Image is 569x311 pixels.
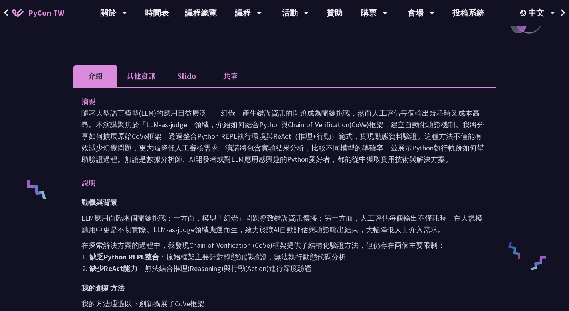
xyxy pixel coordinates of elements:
[12,9,24,17] img: Home icon of PyCon TW 2025
[208,65,252,87] li: 共筆
[81,239,488,251] p: 在探索解決方案的過程中，我發現Chain of Verification (CoVe)框架提供了結構化驗證方法，但仍存在兩個主要限制：
[520,10,528,16] img: Locale Icon
[81,177,472,189] p: 說明
[28,7,64,19] span: PyCon TW
[89,264,137,273] strong: 缺少ReAct能力
[89,252,159,261] strong: 缺乏Python REPL整合
[81,107,488,165] p: 隨著大型語言模型(LLM)的應用日益廣泛，「幻覺」產生錯誤資訊的問題成為關鍵挑戰，然而人工評估每個輸出既耗時又成本高昂。本演講聚焦於「LLM-as-judge」領域，介紹如何結合Python與C...
[165,65,208,87] li: Slido
[81,298,488,309] p: 我的方法通過以下創新擴展了CoVe框架：
[81,96,472,107] p: 摘要
[81,212,488,235] p: LLM應用面臨兩個關鍵挑戰：一方面，模型「幻覺」問題導致錯誤資訊傳播；另一方面，人工評估每個輸出不僅耗時，在大規模應用中更是不切實際。LLM-as-judge領域應運而生，致力於讓AI自動評估與...
[89,251,488,263] li: ：原始框架主要針對靜態知識驗證，無法執行動態代碼分析
[81,197,488,208] h3: 動機與背景
[117,65,165,87] li: 其他資訊
[81,282,488,294] h3: 我的創新方法
[4,3,72,23] a: PyCon TW
[89,263,488,274] li: ：無法結合推理(Reasoning)與行動(Action)進行深度驗證
[73,65,117,87] li: 介紹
